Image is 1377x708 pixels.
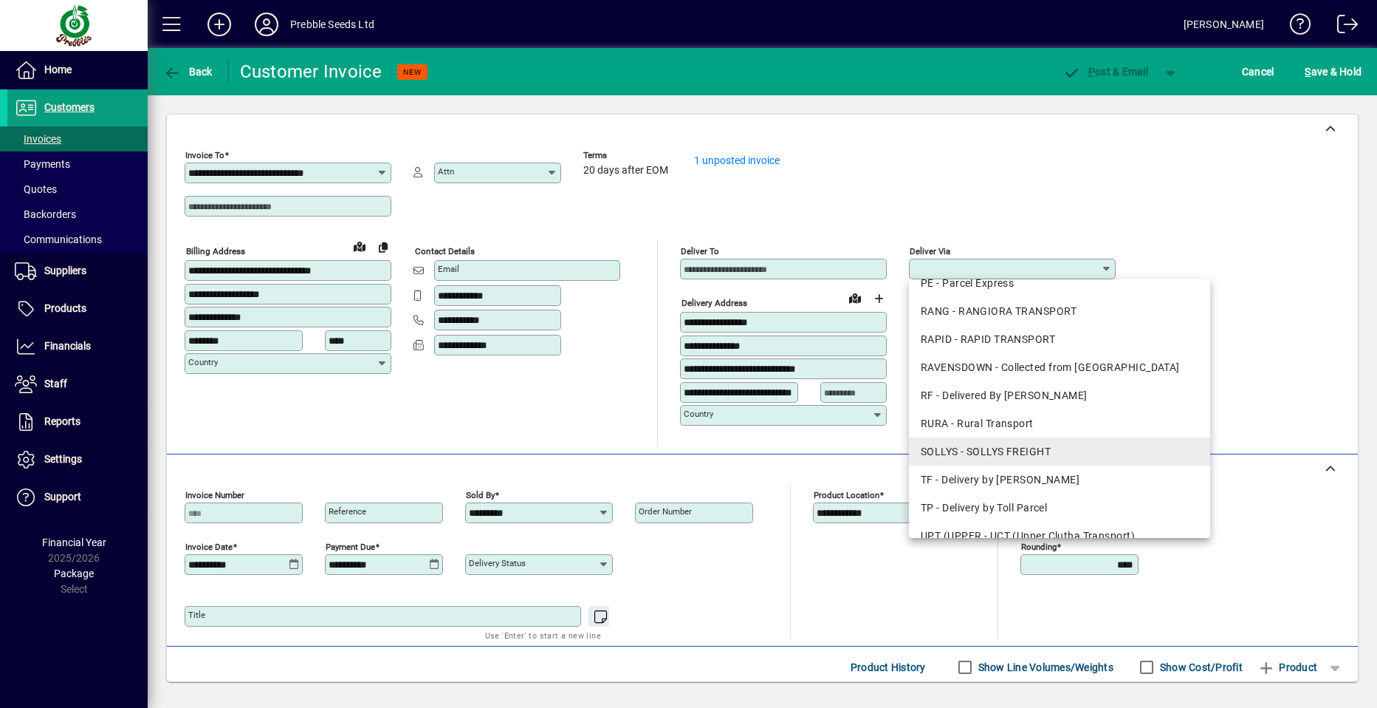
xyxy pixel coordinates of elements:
span: Communications [15,234,102,245]
a: Financials [7,328,148,365]
div: [PERSON_NAME] [1184,13,1264,36]
span: ave & Hold [1305,60,1361,84]
span: Cancel [1242,60,1274,84]
mat-option: TP - Delivery by Toll Parcel [909,494,1210,522]
mat-label: Attn [438,166,454,177]
button: Profile [243,11,290,38]
mat-option: RAVENSDOWN - Collected from Ravensdown [909,353,1210,381]
span: Back [163,66,213,78]
div: RAPID - RAPID TRANSPORT [921,332,1198,347]
div: TP - Delivery by Toll Parcel [921,500,1198,516]
a: Staff [7,366,148,403]
button: Choose address [867,287,890,310]
mat-option: RURA - Rural Transport [909,409,1210,438]
mat-label: Order number [639,506,692,517]
div: Customer Invoice [240,60,382,84]
span: Support [44,491,81,503]
div: RAVENSDOWN - Collected from [GEOGRAPHIC_DATA] [921,360,1198,375]
div: RF - Delivered By [PERSON_NAME] [921,388,1198,404]
span: Product History [851,656,926,679]
span: Customers [44,101,95,113]
mat-label: Title [188,610,205,620]
button: Product [1250,654,1325,681]
a: Knowledge Base [1279,3,1311,51]
button: Product History [845,654,932,681]
span: S [1305,66,1311,78]
div: Prebble Seeds Ltd [290,13,374,36]
mat-option: RAPID - RAPID TRANSPORT [909,325,1210,353]
span: Package [54,568,94,579]
span: P [1088,66,1095,78]
span: Home [44,64,72,75]
button: Cancel [1238,58,1278,85]
span: Backorders [15,208,76,220]
mat-option: RANG - RANGIORA TRANSPORT [909,297,1210,325]
span: Suppliers [44,265,86,276]
mat-hint: Use 'Enter' to start a new line [485,627,601,644]
span: Quotes [15,183,57,195]
label: Show Cost/Profit [1157,660,1243,675]
mat-option: SOLLYS - SOLLYS FREIGHT [909,438,1210,466]
mat-option: PE - Parcel Express [909,269,1210,297]
span: NEW [403,67,422,77]
span: Financials [44,340,91,352]
button: Save & Hold [1301,58,1365,85]
a: Support [7,479,148,516]
button: Post & Email [1055,58,1155,85]
span: Invoices [15,133,61,145]
mat-label: Invoice To [185,150,224,160]
mat-option: UPT (UPPER - UCT (Upper Clutha Transport) [909,522,1210,550]
a: Invoices [7,126,148,152]
a: Suppliers [7,253,148,290]
a: Reports [7,404,148,440]
button: Add [196,11,243,38]
span: ost & Email [1062,66,1148,78]
button: Back [159,58,216,85]
mat-label: Product location [814,490,879,500]
a: View on map [843,286,867,310]
app-page-header-button: Back [148,58,229,85]
mat-label: Payment due [326,542,375,552]
span: Reports [44,415,80,427]
mat-label: Deliver via [910,246,950,256]
mat-label: Country [188,357,218,367]
button: Copy to Delivery address [371,235,395,259]
mat-label: Country [684,409,713,419]
a: 1 unposted invoice [694,154,780,166]
a: Quotes [7,177,148,202]
mat-option: RF - Delivered By Roger [909,381,1210,409]
span: Staff [44,378,67,389]
span: Terms [583,151,672,160]
div: UPT (UPPER - UCT (Upper Clutha Transport) [921,528,1198,544]
div: PE - Parcel Express [921,276,1198,291]
mat-option: TF - Delivery by Toll Freight [909,466,1210,494]
mat-label: Email [438,264,459,274]
mat-label: Rounding [1021,542,1057,552]
a: Backorders [7,202,148,227]
span: 20 days after EOM [583,165,668,177]
mat-label: Reference [329,506,366,517]
a: Products [7,290,148,327]
span: Payments [15,158,70,170]
span: Product [1257,656,1317,679]
mat-label: Sold by [466,490,495,500]
mat-label: Invoice number [185,490,244,500]
mat-label: Deliver To [681,246,719,256]
a: Logout [1326,3,1359,51]
a: Communications [7,227,148,252]
mat-label: Invoice date [185,542,233,552]
div: RANG - RANGIORA TRANSPORT [921,304,1198,319]
span: Products [44,302,86,314]
span: Financial Year [42,537,106,548]
span: Settings [44,453,82,465]
label: Show Line Volumes/Weights [975,660,1113,675]
div: TF - Delivery by [PERSON_NAME] [921,472,1198,488]
mat-label: Delivery status [469,558,526,568]
a: View on map [348,234,371,258]
a: Settings [7,441,148,478]
a: Home [7,52,148,89]
div: RURA - Rural Transport [921,416,1198,432]
div: SOLLYS - SOLLYS FREIGHT [921,444,1198,460]
a: Payments [7,152,148,177]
